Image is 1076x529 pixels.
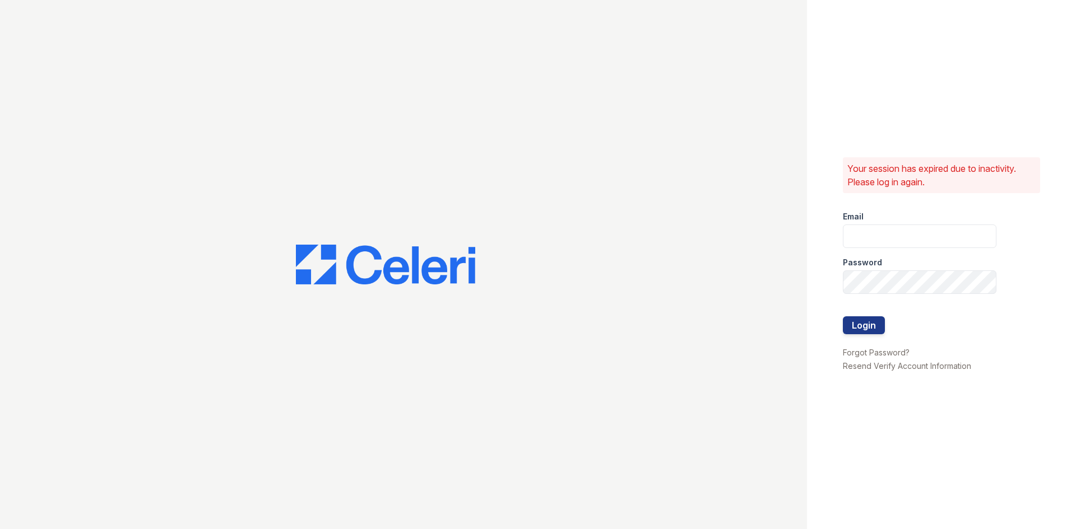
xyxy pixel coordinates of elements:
[843,361,971,371] a: Resend Verify Account Information
[296,245,475,285] img: CE_Logo_Blue-a8612792a0a2168367f1c8372b55b34899dd931a85d93a1a3d3e32e68fde9ad4.png
[843,348,910,357] a: Forgot Password?
[843,316,885,334] button: Login
[847,162,1036,189] p: Your session has expired due to inactivity. Please log in again.
[843,211,864,222] label: Email
[843,257,882,268] label: Password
